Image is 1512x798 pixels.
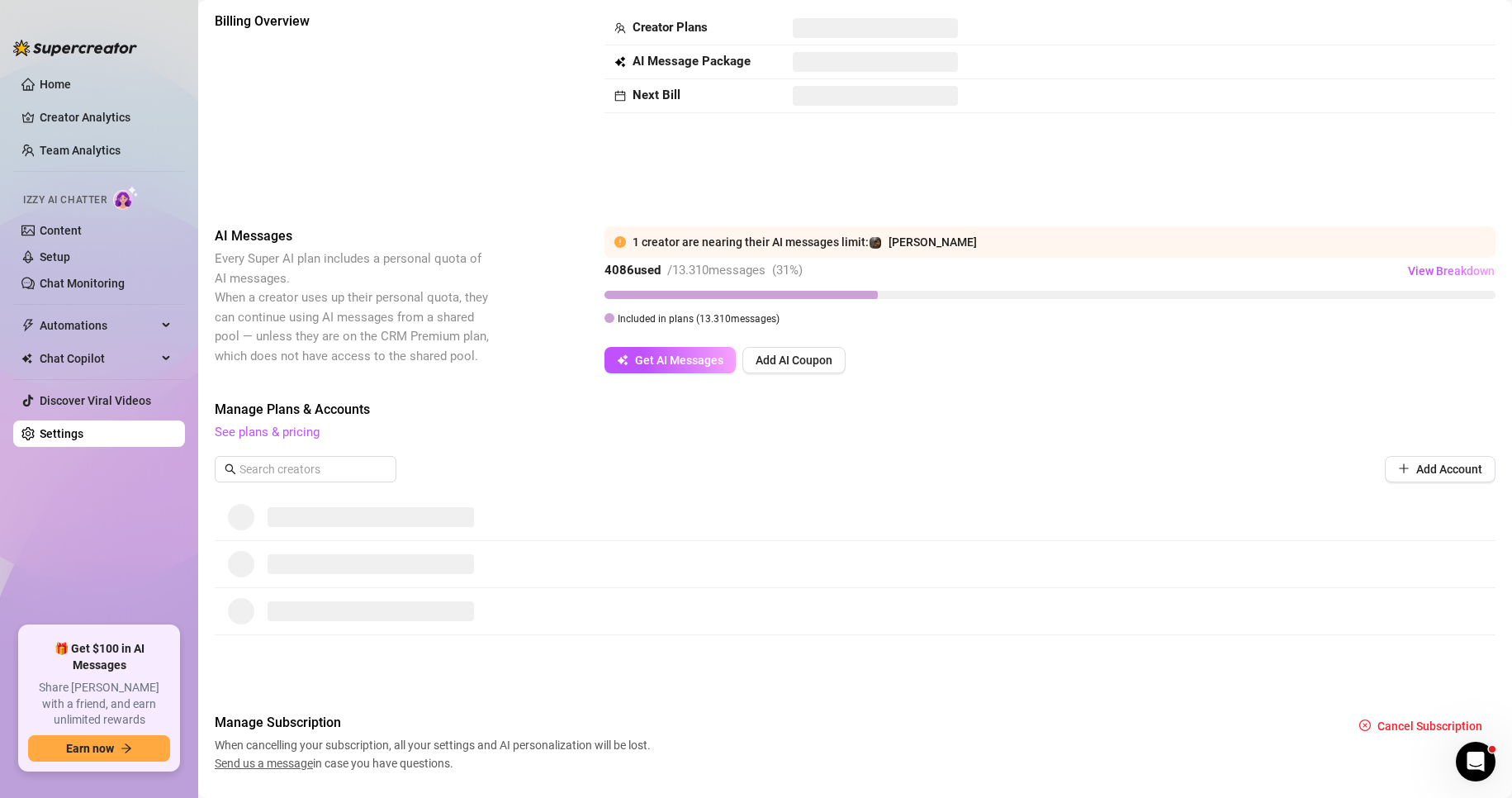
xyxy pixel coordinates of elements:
[889,235,977,249] span: [PERSON_NAME]
[215,425,320,439] a: See plans & pricing
[40,250,70,264] a: Setup
[40,224,82,237] a: Content
[633,54,751,69] strong: AI Message Package
[66,742,114,755] span: Earn now
[604,347,736,373] button: Get AI Messages
[40,277,125,290] a: Chat Monitoring
[1346,713,1495,739] button: Cancel Subscription
[215,713,656,733] span: Manage Subscription
[28,641,170,673] span: 🎁 Get $100 in AI Messages
[1416,463,1482,476] span: Add Account
[23,192,107,208] span: Izzy AI Chatter
[40,78,71,91] a: Home
[1456,742,1495,781] iframe: Intercom live chat
[215,400,1495,420] span: Manage Plans & Accounts
[1377,720,1482,733] span: Cancel Subscription
[40,312,157,339] span: Automations
[633,233,1486,251] div: 1 creator are nearing their AI messages limit:
[604,263,661,278] strong: 4086 used
[40,144,121,157] a: Team Analytics
[1398,463,1410,474] span: plus
[667,263,765,278] span: / 13.310 messages
[635,354,723,367] span: Get AI Messages
[1359,720,1371,731] span: close-circle
[121,743,132,754] span: arrow-right
[1385,456,1495,482] button: Add Account
[772,263,803,278] span: ( 31 %)
[215,736,656,772] span: When cancelling your subscription, all your settings and AI personalization will be lost. in case...
[215,757,313,770] span: Send us a message
[633,88,680,102] strong: Next Bill
[40,104,172,131] a: Creator Analytics
[40,345,157,372] span: Chat Copilot
[633,20,708,35] strong: Creator Plans
[215,12,492,31] span: Billing Overview
[742,347,846,373] button: Add AI Coupon
[756,354,832,367] span: Add AI Coupon
[28,680,170,729] span: Share [PERSON_NAME] with a friend, and earn unlimited rewards
[870,237,881,249] img: Edgar
[1408,264,1495,278] span: View Breakdown
[1407,258,1495,284] button: View Breakdown
[614,236,626,248] span: exclamation-circle
[618,313,780,325] span: Included in plans ( 13.310 messages)
[21,353,32,364] img: Chat Copilot
[215,251,489,363] span: Every Super AI plan includes a personal quota of AI messages. When a creator uses up their person...
[13,40,137,56] img: logo-BBDzfeDw.svg
[239,460,373,478] input: Search creators
[225,463,236,475] span: search
[113,186,139,210] img: AI Chatter
[614,22,626,34] span: team
[614,90,626,102] span: calendar
[40,427,83,440] a: Settings
[21,319,35,332] span: thunderbolt
[215,226,492,246] span: AI Messages
[28,735,170,762] button: Earn nowarrow-right
[40,394,151,407] a: Discover Viral Videos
